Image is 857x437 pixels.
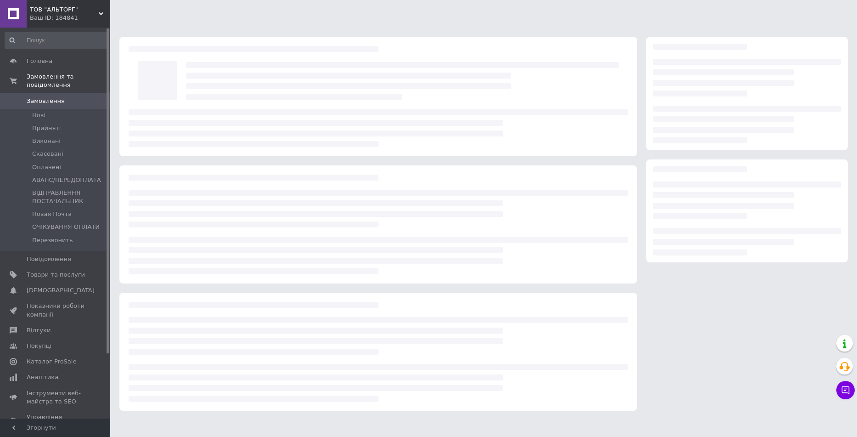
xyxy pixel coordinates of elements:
[27,389,85,406] span: Інструменти веб-майстра та SEO
[27,413,85,430] span: Управління сайтом
[27,286,95,295] span: [DEMOGRAPHIC_DATA]
[5,32,108,49] input: Пошук
[30,14,110,22] div: Ваш ID: 184841
[32,210,72,218] span: Новая Почта
[30,6,99,14] span: ТОВ "АЛЬТОРГ"
[27,271,85,279] span: Товари та послуги
[32,150,63,158] span: Скасовані
[32,189,107,205] span: ВІДПРАВЛЕННЯ ПОСТАЧАЛЬНИК
[27,302,85,318] span: Показники роботи компанії
[32,137,61,145] span: Виконані
[32,223,100,231] span: ОЧІКУВАННЯ ОПЛАТИ
[27,373,58,381] span: Аналітика
[32,163,61,171] span: Оплачені
[27,342,51,350] span: Покупці
[32,236,73,244] span: Перезвонить
[27,57,52,65] span: Головна
[27,73,110,89] span: Замовлення та повідомлення
[27,255,71,263] span: Повідомлення
[32,111,45,119] span: Нові
[27,326,51,335] span: Відгуки
[836,381,855,399] button: Чат з покупцем
[27,358,76,366] span: Каталог ProSale
[27,97,65,105] span: Замовлення
[32,124,61,132] span: Прийняті
[32,176,101,184] span: АВАНС/ПЕРЕДОПЛАТА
